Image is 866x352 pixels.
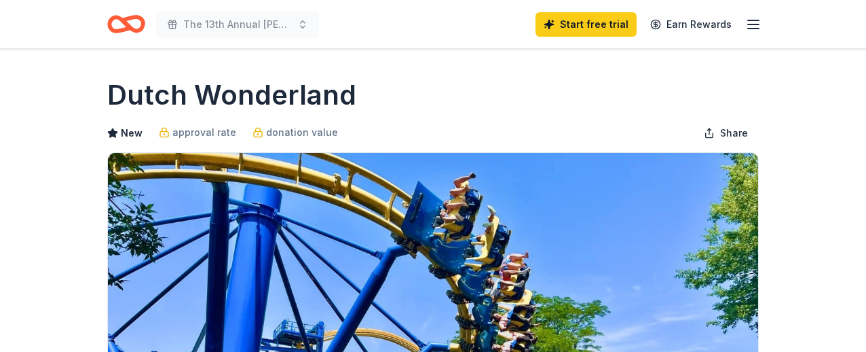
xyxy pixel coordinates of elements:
span: approval rate [172,124,236,141]
a: Earn Rewards [642,12,740,37]
a: Home [107,8,145,40]
span: donation value [266,124,338,141]
span: New [121,125,143,141]
a: donation value [252,124,338,141]
a: approval rate [159,124,236,141]
button: The 13th Annual [PERSON_NAME] Fund Benefit "Team [PERSON_NAME]" [156,11,319,38]
span: The 13th Annual [PERSON_NAME] Fund Benefit "Team [PERSON_NAME]" [183,16,292,33]
h1: Dutch Wonderland [107,76,356,114]
button: Share [693,120,759,147]
a: Start free trial [535,12,637,37]
span: Share [720,125,748,141]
